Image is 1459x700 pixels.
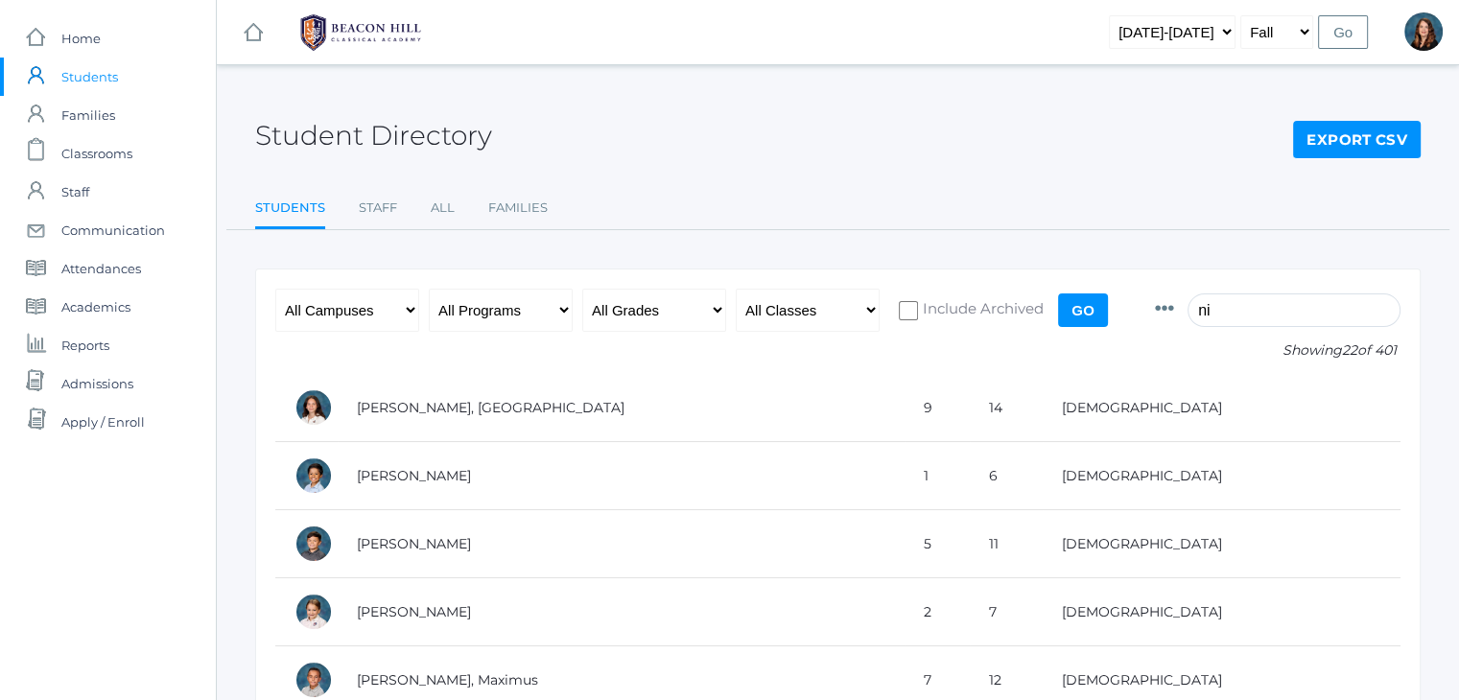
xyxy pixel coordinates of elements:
[970,578,1043,646] td: 7
[61,58,118,96] span: Students
[1043,374,1400,442] td: [DEMOGRAPHIC_DATA]
[294,593,333,631] div: Audriana deDomenico
[1058,293,1108,327] input: Go
[294,388,333,427] div: Phoenix Abdulla
[905,442,970,510] td: 1
[431,189,455,227] a: All
[289,9,433,57] img: BHCALogos-05-308ed15e86a5a0abce9b8dd61676a3503ac9727e845dece92d48e8588c001991.png
[294,456,333,495] div: Dominic Abrea
[1318,15,1368,49] input: Go
[61,96,115,134] span: Families
[338,442,905,510] td: [PERSON_NAME]
[338,374,905,442] td: [PERSON_NAME], [GEOGRAPHIC_DATA]
[970,374,1043,442] td: 14
[61,173,89,211] span: Staff
[338,578,905,646] td: [PERSON_NAME]
[1155,340,1400,361] p: Showing of 401
[905,374,970,442] td: 9
[488,189,548,227] a: Families
[338,510,905,578] td: [PERSON_NAME]
[61,364,133,403] span: Admissions
[61,211,165,249] span: Communication
[905,578,970,646] td: 2
[61,326,109,364] span: Reports
[970,510,1043,578] td: 11
[1188,293,1400,327] input: Filter by name
[1342,341,1357,359] span: 22
[918,298,1044,322] span: Include Archived
[1043,578,1400,646] td: [DEMOGRAPHIC_DATA]
[294,661,333,699] div: Maximus deDomenico
[1043,442,1400,510] td: [DEMOGRAPHIC_DATA]
[294,525,333,563] div: Solomon Capunitan
[61,134,132,173] span: Classrooms
[905,510,970,578] td: 5
[61,288,130,326] span: Academics
[61,403,145,441] span: Apply / Enroll
[1293,121,1421,159] a: Export CSV
[899,301,918,320] input: Include Archived
[61,19,101,58] span: Home
[359,189,397,227] a: Staff
[255,189,325,230] a: Students
[1043,510,1400,578] td: [DEMOGRAPHIC_DATA]
[970,442,1043,510] td: 6
[1404,12,1443,51] div: Heather Mangimelli
[61,249,141,288] span: Attendances
[255,121,492,151] h2: Student Directory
